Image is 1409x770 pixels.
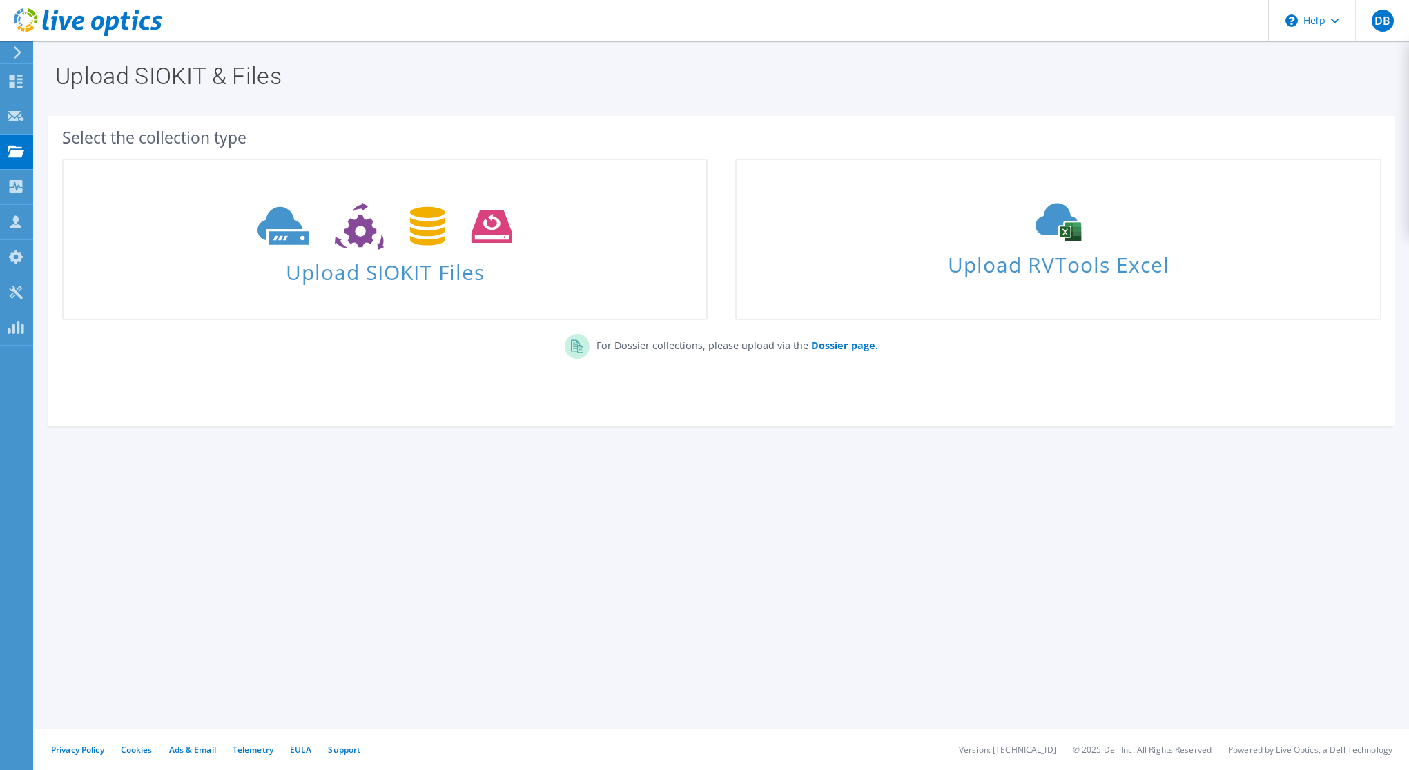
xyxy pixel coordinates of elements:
[290,744,311,756] a: EULA
[1372,10,1394,32] span: DB
[62,159,708,320] a: Upload SIOKIT Files
[959,744,1056,756] li: Version: [TECHNICAL_ID]
[55,64,1381,88] h1: Upload SIOKIT & Files
[808,339,878,352] a: Dossier page.
[1285,14,1298,27] svg: \n
[1228,744,1392,756] li: Powered by Live Optics, a Dell Technology
[64,253,706,283] span: Upload SIOKIT Files
[737,246,1379,276] span: Upload RVTools Excel
[62,130,1381,145] div: Select the collection type
[328,744,360,756] a: Support
[121,744,153,756] a: Cookies
[233,744,273,756] a: Telemetry
[1073,744,1212,756] li: © 2025 Dell Inc. All Rights Reserved
[590,334,878,353] p: For Dossier collections, please upload via the
[735,159,1381,320] a: Upload RVTools Excel
[811,339,878,352] b: Dossier page.
[51,744,104,756] a: Privacy Policy
[169,744,216,756] a: Ads & Email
